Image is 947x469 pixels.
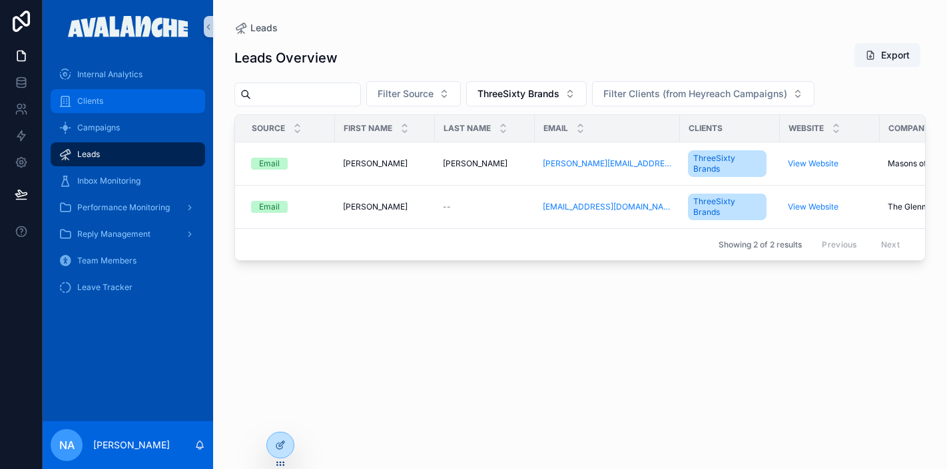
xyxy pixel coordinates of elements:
a: View Website [788,202,838,212]
a: Inbox Monitoring [51,169,205,193]
a: ThreeSixty Brands [688,191,772,223]
span: ThreeSixty Brands [477,87,559,100]
a: Email [251,158,327,170]
a: [EMAIL_ADDRESS][DOMAIN_NAME] [543,202,672,212]
h1: Leads Overview [234,49,338,67]
span: Inbox Monitoring [77,176,141,186]
a: View Website [788,158,872,169]
span: Leads [250,21,278,35]
span: [PERSON_NAME] [343,158,408,169]
a: Leads [51,142,205,166]
a: ThreeSixty Brands [688,150,767,177]
a: [PERSON_NAME][EMAIL_ADDRESS][DOMAIN_NAME] [543,158,672,169]
a: Email [251,201,327,213]
span: Showing 2 of 2 results [719,239,802,250]
img: App logo [68,16,188,37]
a: Internal Analytics [51,63,205,86]
a: Performance Monitoring [51,196,205,220]
span: ThreeSixty Brands [693,196,761,218]
span: ThreeSixty Brands [693,153,761,174]
button: Select Button [366,81,461,106]
a: Campaigns [51,116,205,140]
a: ThreeSixty Brands [688,194,767,220]
p: [PERSON_NAME] [93,438,170,452]
button: Select Button [466,81,587,106]
span: Leads [77,149,100,160]
a: -- [443,202,527,212]
span: Email [543,123,568,134]
span: Internal Analytics [77,69,143,80]
a: [PERSON_NAME] [443,158,527,169]
a: [PERSON_NAME] [343,158,427,169]
span: Website [789,123,824,134]
div: scrollable content [43,53,213,317]
span: NA [59,437,75,453]
span: Source [252,123,285,134]
span: [PERSON_NAME] [343,202,408,212]
span: [PERSON_NAME] [443,158,507,169]
a: Leads [234,21,278,35]
span: Performance Monitoring [77,202,170,213]
a: Leave Tracker [51,275,205,299]
span: Clients [77,96,103,106]
span: Team Members [77,255,137,266]
span: First name [344,123,392,134]
a: Clients [51,89,205,113]
button: Export [854,43,920,67]
div: Email [259,158,280,170]
span: Reply Management [77,229,151,239]
span: Campaigns [77,122,120,133]
span: Leave Tracker [77,282,133,293]
span: Clients [689,123,723,134]
span: Filter Clients (from Heyreach Campaigns) [603,87,787,100]
span: -- [443,202,451,212]
a: View Website [788,158,838,168]
a: ThreeSixty Brands [688,148,772,180]
button: Select Button [592,81,814,106]
div: Email [259,201,280,213]
a: Team Members [51,249,205,273]
a: Reply Management [51,222,205,246]
span: Filter Source [378,87,434,100]
a: View Website [788,202,872,212]
span: Last name [444,123,491,134]
a: [PERSON_NAME] [343,202,427,212]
